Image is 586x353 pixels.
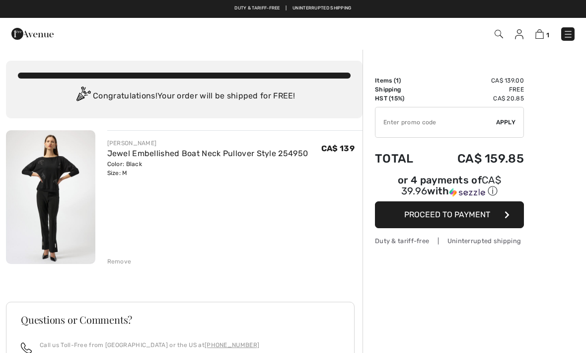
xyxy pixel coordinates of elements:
[375,94,430,103] td: HST (15%)
[535,28,549,40] a: 1
[205,342,259,349] a: [PHONE_NUMBER]
[515,29,523,39] img: My Info
[430,94,524,103] td: CA$ 20.85
[107,139,308,148] div: [PERSON_NAME]
[18,87,351,106] div: Congratulations! Your order will be shipped for FREE!
[375,176,524,201] div: or 4 payments ofCA$ 39.96withSezzle Click to learn more about Sezzle
[375,107,496,137] input: Promo code
[107,149,308,158] a: Jewel Embellished Boat Neck Pullover Style 254950
[6,130,95,264] img: Jewel Embellished Boat Neck Pullover Style 254950
[375,236,524,246] div: Duty & tariff-free | Uninterrupted shipping
[375,76,430,85] td: Items ( )
[11,28,54,38] a: 1ère Avenue
[40,341,259,350] p: Call us Toll-Free from [GEOGRAPHIC_DATA] or the US at
[495,30,503,38] img: Search
[375,201,524,228] button: Proceed to Payment
[107,160,308,177] div: Color: Black Size: M
[107,257,132,266] div: Remove
[11,24,54,44] img: 1ère Avenue
[563,29,573,39] img: Menu
[430,142,524,176] td: CA$ 159.85
[73,87,93,106] img: Congratulation2.svg
[21,315,340,325] h3: Questions or Comments?
[321,144,355,153] span: CA$ 139
[401,174,501,197] span: CA$ 39.96
[535,29,544,39] img: Shopping Bag
[449,188,485,197] img: Sezzle
[396,77,399,84] span: 1
[546,31,549,39] span: 1
[375,142,430,176] td: Total
[404,210,490,219] span: Proceed to Payment
[375,176,524,198] div: or 4 payments of with
[375,85,430,94] td: Shipping
[496,118,516,127] span: Apply
[430,76,524,85] td: CA$ 139.00
[430,85,524,94] td: Free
